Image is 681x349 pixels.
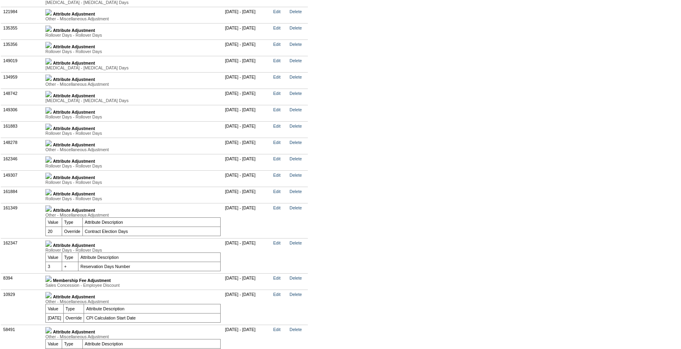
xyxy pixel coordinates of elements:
img: b_plus.gif [45,124,52,130]
a: Delete [290,327,302,332]
td: [DATE] - [DATE] [223,290,271,325]
td: Override [62,227,82,236]
a: Edit [273,173,280,177]
div: Rollover Days - Rollover Days [45,131,221,136]
b: Membership Fee Adjustment [53,278,111,283]
div: Rollover Days - Rollover Days [45,33,221,37]
a: Delete [290,173,302,177]
img: b_minus.gif [45,205,52,212]
img: b_plus.gif [45,107,52,114]
td: [DATE] - [DATE] [223,56,271,72]
b: Attribute Adjustment [53,93,95,98]
td: Type [62,217,82,227]
td: 161883 [1,121,43,138]
b: Attribute Adjustment [53,175,95,180]
a: Edit [273,205,280,210]
a: Delete [290,124,302,128]
td: Attribute Description [82,339,220,348]
td: 20 [45,227,62,236]
td: 161349 [1,203,43,238]
img: b_plus.gif [45,156,52,163]
td: CPI Calculation Start Date [84,313,221,322]
td: [DATE] - [DATE] [223,23,271,39]
b: Attribute Adjustment [53,12,95,16]
b: Attribute Adjustment [53,191,95,196]
td: [DATE] - [DATE] [223,72,271,89]
b: Attribute Adjustment [53,28,95,33]
a: Delete [290,189,302,194]
img: b_plus.gif [45,91,52,97]
td: 149019 [1,56,43,72]
td: 3 [45,262,62,271]
div: Rollover Days - Rollover Days [45,114,221,119]
a: Edit [273,107,280,112]
td: [DATE] - [DATE] [223,121,271,138]
a: Edit [273,124,280,128]
div: Rollover Days - Rollover Days [45,180,221,185]
a: Delete [290,276,302,280]
a: Delete [290,26,302,30]
b: Attribute Adjustment [53,159,95,164]
div: [MEDICAL_DATA] - [MEDICAL_DATA] Days [45,98,221,103]
td: Attribute Description [84,304,221,313]
img: b_minus.gif [45,327,52,333]
a: Delete [290,205,302,210]
td: 135356 [1,39,43,56]
td: 162347 [1,238,43,273]
td: Value [45,339,62,348]
td: [DATE] [45,313,63,322]
a: Edit [273,156,280,161]
td: Reservation Days Number [78,262,220,271]
a: Delete [290,91,302,96]
div: Rollover Days - Rollover Days [45,164,221,168]
td: Value [45,217,62,227]
td: [DATE] - [DATE] [223,7,271,23]
td: Type [62,252,78,262]
a: Edit [273,26,280,30]
img: b_plus.gif [45,189,52,195]
img: b_minus.gif [45,241,52,247]
td: [DATE] - [DATE] [223,170,271,187]
img: b_plus.gif [45,9,52,16]
a: Delete [290,156,302,161]
a: Delete [290,140,302,145]
td: [DATE] - [DATE] [223,105,271,121]
td: Contract Election Days [82,227,220,236]
td: Type [62,339,82,348]
td: 10929 [1,290,43,325]
div: Other - Miscellaneous Adjustment [45,82,221,87]
td: 161884 [1,187,43,203]
td: [DATE] - [DATE] [223,238,271,273]
b: Attribute Adjustment [53,44,95,49]
div: Other - Miscellaneous Adjustment [45,147,221,152]
a: Delete [290,241,302,245]
td: [DATE] - [DATE] [223,39,271,56]
a: Delete [290,75,302,79]
img: b_plus.gif [45,173,52,179]
b: Attribute Adjustment [53,77,95,82]
a: Delete [290,58,302,63]
div: Other - Miscellaneous Adjustment [45,213,221,217]
td: 149307 [1,170,43,187]
td: 148278 [1,138,43,154]
td: Attribute Description [78,252,220,262]
img: b_plus.gif [45,42,52,48]
a: Delete [290,107,302,112]
td: [DATE] - [DATE] [223,154,271,170]
a: Edit [273,189,280,194]
b: Attribute Adjustment [53,61,95,65]
a: Delete [290,292,302,297]
td: Type [63,304,84,313]
td: [DATE] - [DATE] [223,273,271,290]
img: b_minus.gif [45,292,52,298]
td: [DATE] - [DATE] [223,138,271,154]
img: b_plus.gif [45,26,52,32]
a: Edit [273,276,280,280]
div: Other - Miscellaneous Adjustment [45,16,221,21]
td: [DATE] - [DATE] [223,203,271,238]
img: b_plus.gif [45,58,52,65]
div: Rollover Days - Rollover Days [45,49,221,54]
b: Attribute Adjustment [53,294,95,299]
td: 8394 [1,273,43,290]
b: Attribute Adjustment [53,142,95,147]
